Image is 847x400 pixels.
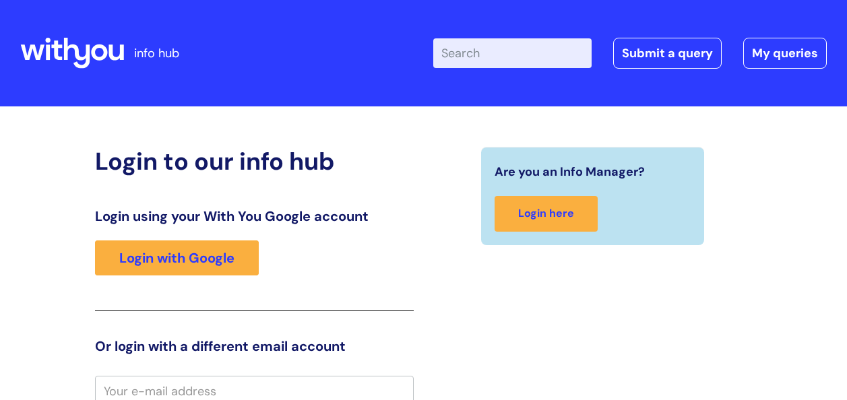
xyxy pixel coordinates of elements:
h2: Login to our info hub [95,147,414,176]
span: Are you an Info Manager? [495,161,645,182]
a: Login with Google [95,240,259,275]
h3: Or login with a different email account [95,338,414,354]
p: info hub [134,42,179,64]
a: Login here [495,196,598,232]
a: My queries [743,38,827,69]
a: Submit a query [613,38,722,69]
h3: Login using your With You Google account [95,208,414,224]
input: Search [433,38,592,68]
